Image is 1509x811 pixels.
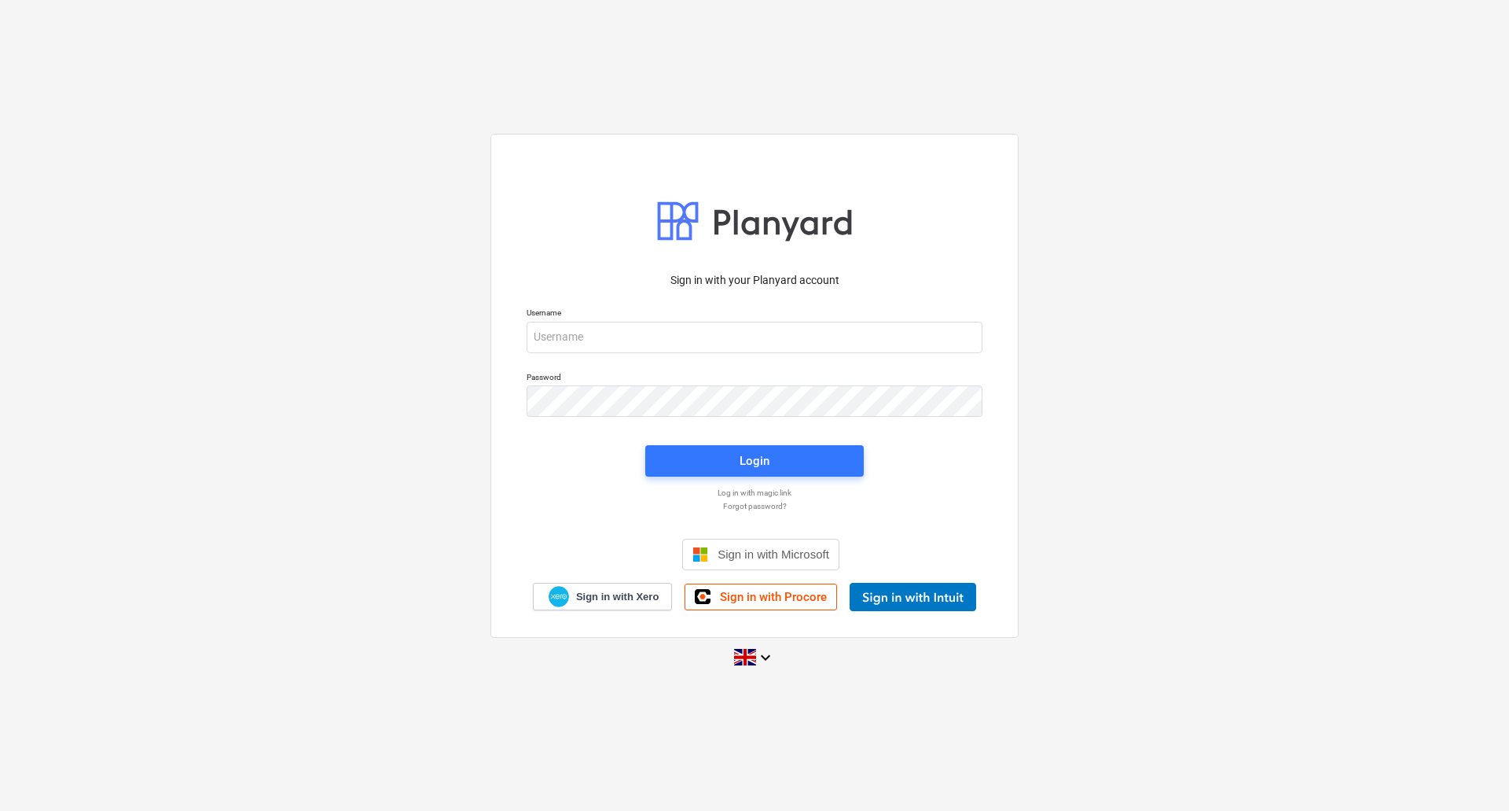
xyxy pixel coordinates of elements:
a: Sign in with Procore [685,584,837,610]
span: Sign in with Xero [576,590,659,604]
input: Username [527,322,982,353]
a: Forgot password? [519,501,990,511]
button: Login [645,445,864,477]
a: Sign in with Xero [533,583,673,610]
i: keyboard_arrow_down [756,648,775,667]
p: Password [527,372,982,385]
p: Username [527,308,982,321]
span: Sign in with Microsoft [718,547,829,561]
img: Microsoft logo [692,547,708,562]
p: Sign in with your Planyard account [527,272,982,289]
img: Xero logo [549,586,569,607]
div: Login [740,451,769,471]
span: Sign in with Procore [720,590,827,604]
a: Log in with magic link [519,488,990,498]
